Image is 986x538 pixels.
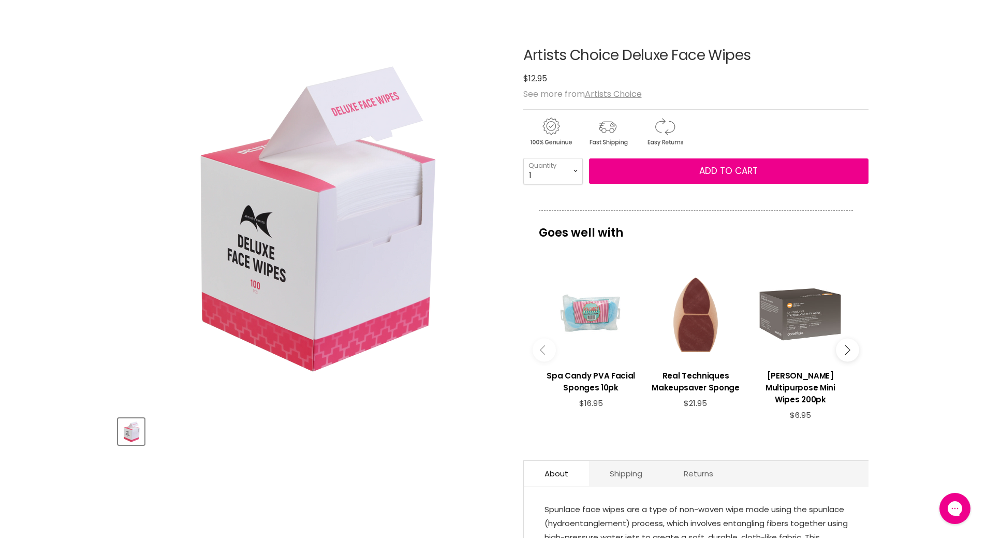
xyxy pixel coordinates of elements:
[116,415,506,445] div: Product thumbnails
[579,398,603,409] span: $16.95
[523,88,642,100] span: See more from
[118,22,505,409] div: Artists Choice Deluxe Face Wipes image. Click or Scroll to Zoom.
[523,72,547,84] span: $12.95
[649,370,743,394] h3: Real Techniques Makeupsaver Sponge
[589,158,869,184] button: Add to cart
[580,116,635,148] img: shipping.gif
[753,268,847,362] a: View product:Caron Multipurpose Mini Wipes 200pk
[589,461,663,486] a: Shipping
[790,410,811,420] span: $6.95
[684,398,707,409] span: $21.95
[539,210,853,244] p: Goes well with
[524,461,589,486] a: About
[637,116,692,148] img: returns.gif
[119,419,143,444] img: Artists Choice Deluxe Face Wipes
[585,88,642,100] a: Artists Choice
[934,489,976,528] iframe: Gorgias live chat messenger
[663,461,734,486] a: Returns
[523,116,578,148] img: genuine.gif
[699,165,758,177] span: Add to cart
[130,34,492,396] img: Artists Choice Deluxe Face Wipes
[753,370,847,405] h3: [PERSON_NAME] Multipurpose Mini Wipes 200pk
[544,362,638,399] a: View product:Spa Candy PVA Facial Sponges 10pk
[544,370,638,394] h3: Spa Candy PVA Facial Sponges 10pk
[523,158,583,184] select: Quantity
[118,418,144,445] button: Artists Choice Deluxe Face Wipes
[649,362,743,399] a: View product:Real Techniques Makeupsaver Sponge
[649,268,743,362] a: View product:Real Techniques Makeupsaver Sponge
[544,268,638,362] a: View product:Spa Candy PVA Facial Sponges 10pk
[523,48,869,64] h1: Artists Choice Deluxe Face Wipes
[753,362,847,411] a: View product:Caron Multipurpose Mini Wipes 200pk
